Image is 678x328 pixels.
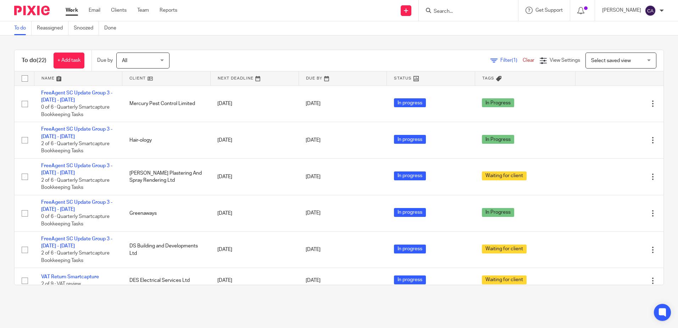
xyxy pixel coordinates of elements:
[482,171,527,180] span: Waiting for client
[122,268,211,293] td: DES Electrical Services Ltd
[122,231,211,268] td: DS Building and Developments Ltd
[535,8,563,13] span: Get Support
[210,86,299,122] td: [DATE]
[41,91,112,103] a: FreeAgent SC Update Group 3 - [DATE] - [DATE]
[41,282,81,287] span: 2 of 9 · VAT review
[306,174,321,179] span: [DATE]
[66,7,78,14] a: Work
[482,76,494,80] span: Tags
[41,274,99,279] a: VAT Return Smartcapture
[500,58,523,63] span: Filter
[97,57,113,64] p: Due by
[37,58,46,63] span: (22)
[602,7,641,14] p: [PERSON_NAME]
[22,57,46,64] h1: To do
[122,58,127,63] span: All
[210,195,299,231] td: [DATE]
[122,159,211,195] td: [PERSON_NAME] Plastering And Spray Rendering Ltd
[482,98,514,107] span: In Progress
[306,247,321,252] span: [DATE]
[394,208,426,217] span: In progress
[111,7,127,14] a: Clients
[160,7,177,14] a: Reports
[210,122,299,159] td: [DATE]
[482,135,514,144] span: In Progress
[41,214,110,227] span: 0 of 6 · Quarterly Smartcapture Bookkeeping Tasks
[306,278,321,283] span: [DATE]
[122,86,211,122] td: Mercury Pest Control Limited
[41,251,110,263] span: 2 of 6 · Quarterly Smartcapture Bookkeeping Tasks
[122,195,211,231] td: Greenaways
[482,275,527,284] span: Waiting for client
[14,6,50,15] img: Pixie
[591,58,631,63] span: Select saved view
[512,58,517,63] span: (1)
[523,58,534,63] a: Clear
[14,21,32,35] a: To do
[137,7,149,14] a: Team
[645,5,656,16] img: svg%3E
[394,135,426,144] span: In progress
[482,208,514,217] span: In Progress
[41,236,112,248] a: FreeAgent SC Update Group 3 - [DATE] - [DATE]
[41,127,112,139] a: FreeAgent SC Update Group 3 - [DATE] - [DATE]
[41,178,110,190] span: 2 of 6 · Quarterly Smartcapture Bookkeeping Tasks
[210,268,299,293] td: [DATE]
[37,21,68,35] a: Reassigned
[41,141,110,154] span: 2 of 6 · Quarterly Smartcapture Bookkeeping Tasks
[306,101,321,106] span: [DATE]
[306,211,321,216] span: [DATE]
[41,105,110,117] span: 0 of 6 · Quarterly Smartcapture Bookkeeping Tasks
[482,245,527,253] span: Waiting for client
[550,58,580,63] span: View Settings
[394,171,426,180] span: In progress
[89,7,100,14] a: Email
[210,231,299,268] td: [DATE]
[74,21,99,35] a: Snoozed
[210,159,299,195] td: [DATE]
[122,122,211,159] td: Hair-ology
[54,53,84,69] a: + Add task
[41,200,112,212] a: FreeAgent SC Update Group 3 - [DATE] - [DATE]
[104,21,122,35] a: Done
[41,163,112,175] a: FreeAgent SC Update Group 3 - [DATE] - [DATE]
[394,245,426,253] span: In progress
[394,98,426,107] span: In progress
[306,138,321,143] span: [DATE]
[433,9,497,15] input: Search
[394,275,426,284] span: In progress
